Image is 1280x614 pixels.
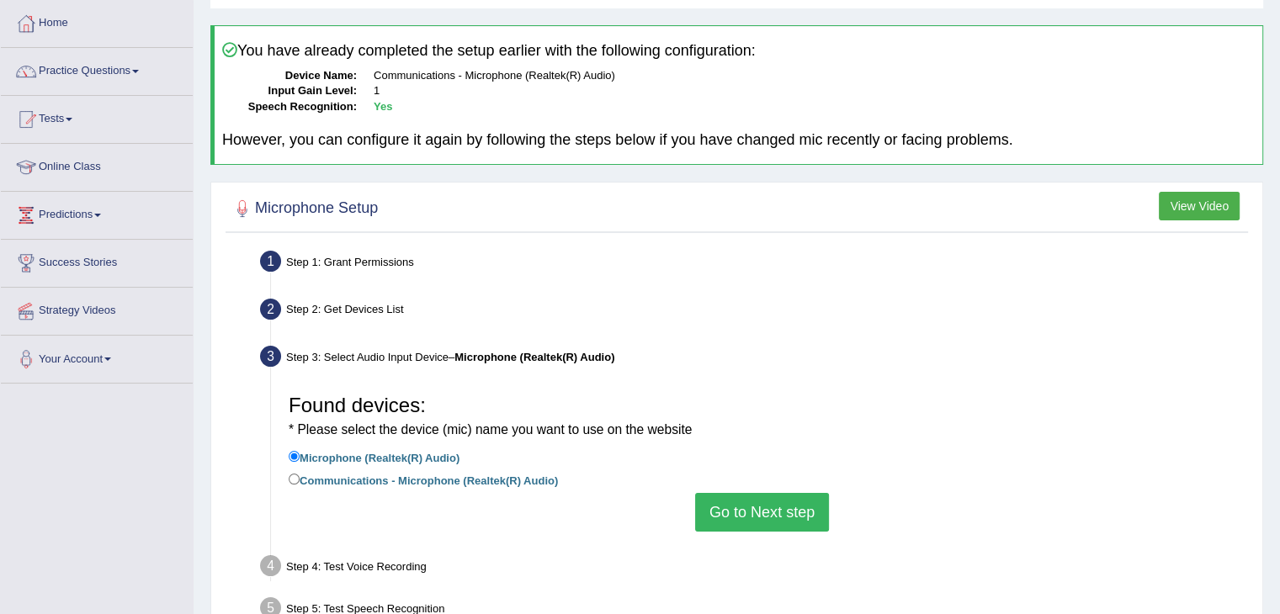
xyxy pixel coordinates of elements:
label: Communications - Microphone (Realtek(R) Audio) [289,470,558,489]
a: Success Stories [1,240,193,282]
dd: 1 [374,83,1255,99]
div: Step 2: Get Devices List [252,294,1255,331]
b: Yes [374,100,392,113]
b: Microphone (Realtek(R) Audio) [454,351,614,363]
dd: Communications - Microphone (Realtek(R) Audio) [374,68,1255,84]
h3: Found devices: [289,394,1235,439]
div: Step 3: Select Audio Input Device [252,341,1255,378]
h4: However, you can configure it again by following the steps below if you have changed mic recently... [222,132,1255,149]
input: Microphone (Realtek(R) Audio) [289,451,300,462]
div: Step 1: Grant Permissions [252,246,1255,283]
dt: Speech Recognition: [222,99,357,115]
h4: You have already completed the setup earlier with the following configuration: [222,42,1255,60]
button: View Video [1159,192,1240,220]
span: – [449,351,614,363]
a: Practice Questions [1,48,193,90]
a: Your Account [1,336,193,378]
small: * Please select the device (mic) name you want to use on the website [289,422,692,437]
a: Strategy Videos [1,288,193,330]
a: Predictions [1,192,193,234]
label: Microphone (Realtek(R) Audio) [289,447,459,466]
button: Go to Next step [695,493,829,532]
input: Communications - Microphone (Realtek(R) Audio) [289,474,300,484]
h2: Microphone Setup [230,196,378,221]
div: Step 4: Test Voice Recording [252,550,1255,587]
dt: Device Name: [222,68,357,84]
a: Online Class [1,144,193,186]
a: Tests [1,96,193,138]
dt: Input Gain Level: [222,83,357,99]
